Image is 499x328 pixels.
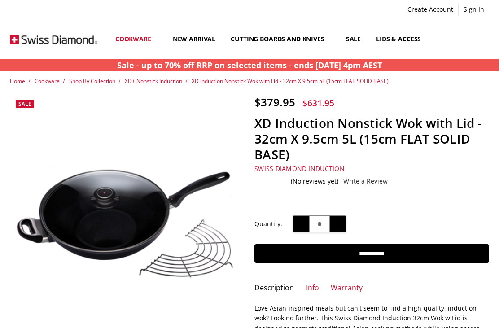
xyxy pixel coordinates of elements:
[10,135,244,291] img: XD Induction Nonstick Wok with Lid - 32cm X 9.5cm 5L (15cm FLAT SOLID BASE)
[18,100,31,108] span: Sale
[459,3,489,16] a: Sign In
[108,19,165,59] a: Cookware
[10,77,25,85] a: Home
[125,77,182,85] a: XD+ Nonstick Induction
[254,219,282,229] label: Quantity:
[69,77,115,85] a: Shop By Collection
[223,19,338,59] a: Cutting boards and knives
[254,164,345,173] a: Swiss Diamond Induction
[254,95,295,109] span: $379.95
[35,77,60,85] a: Cookware
[368,19,453,59] a: Lids & Accessories
[302,97,334,109] span: $631.95
[331,283,363,293] a: Warranty
[403,3,458,16] a: Create Account
[291,178,338,185] span: (No reviews yet)
[306,283,319,293] a: Info
[10,22,97,57] img: Free Shipping On Every Order
[343,178,388,185] a: Write a Review
[192,77,389,85] a: XD Induction Nonstick Wok with Lid - 32cm X 9.5cm 5L (15cm FLAT SOLID BASE)
[254,115,489,162] h1: XD Induction Nonstick Wok with Lid - 32cm X 9.5cm 5L (15cm FLAT SOLID BASE)
[338,19,368,59] a: Sale
[254,283,294,293] a: Description
[117,60,382,70] strong: Sale - up to 70% off RRP on selected items - ends [DATE] 4pm AEST
[165,19,223,59] a: New arrival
